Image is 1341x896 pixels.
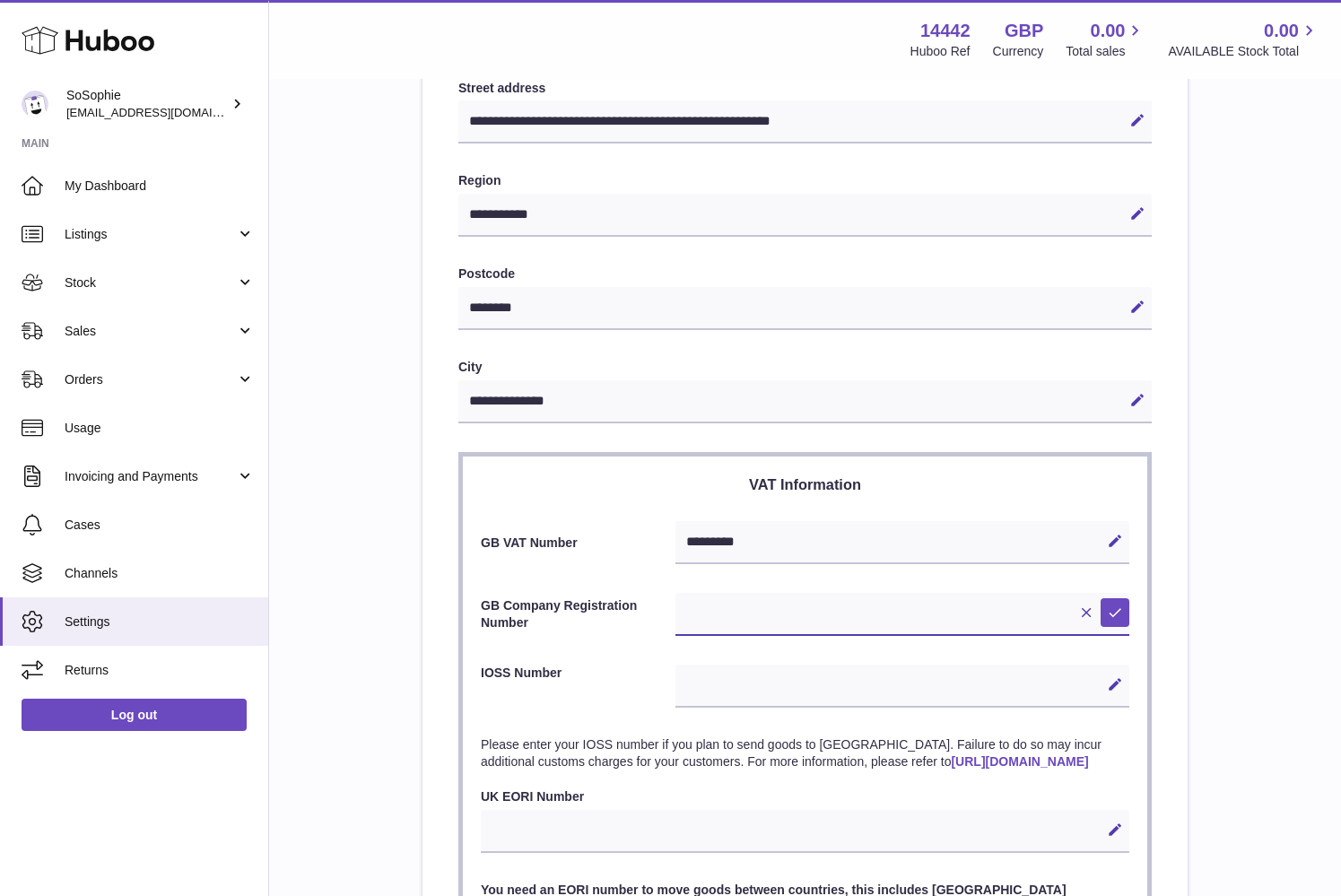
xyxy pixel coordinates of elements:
[65,274,236,291] span: Stock
[481,535,675,552] label: GB VAT Number
[1005,19,1043,43] strong: GBP
[951,754,1088,769] a: [URL][DOMAIN_NAME]
[458,265,1152,283] label: Postcode
[22,91,48,117] img: info@thebigclick.co.uk
[481,665,675,703] label: IOSS Number
[65,420,255,437] span: Usage
[65,323,236,340] span: Sales
[1091,19,1126,43] span: 0.00
[458,172,1152,189] label: Region
[65,517,255,534] span: Cases
[66,87,228,121] div: SoSophie
[66,105,264,119] span: [EMAIL_ADDRESS][DOMAIN_NAME]
[65,178,255,195] span: My Dashboard
[22,699,247,731] a: Log out
[65,565,255,582] span: Channels
[481,597,675,631] label: GB Company Registration Number
[1168,43,1319,60] span: AVAILABLE Stock Total
[65,468,236,485] span: Invoicing and Payments
[65,613,255,631] span: Settings
[65,226,236,243] span: Listings
[481,736,1129,770] p: Please enter your IOSS number if you plan to send goods to [GEOGRAPHIC_DATA]. Failure to do so ma...
[993,43,1044,60] div: Currency
[458,359,1152,376] label: City
[1168,19,1319,60] a: 0.00 AVAILABLE Stock Total
[481,788,1129,805] label: UK EORI Number
[1066,19,1145,60] a: 0.00 Total sales
[458,80,1152,97] label: Street address
[481,474,1129,494] h3: VAT Information
[920,19,971,43] strong: 14442
[65,662,255,679] span: Returns
[65,371,236,388] span: Orders
[1066,43,1145,60] span: Total sales
[1264,19,1299,43] span: 0.00
[910,43,971,60] div: Huboo Ref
